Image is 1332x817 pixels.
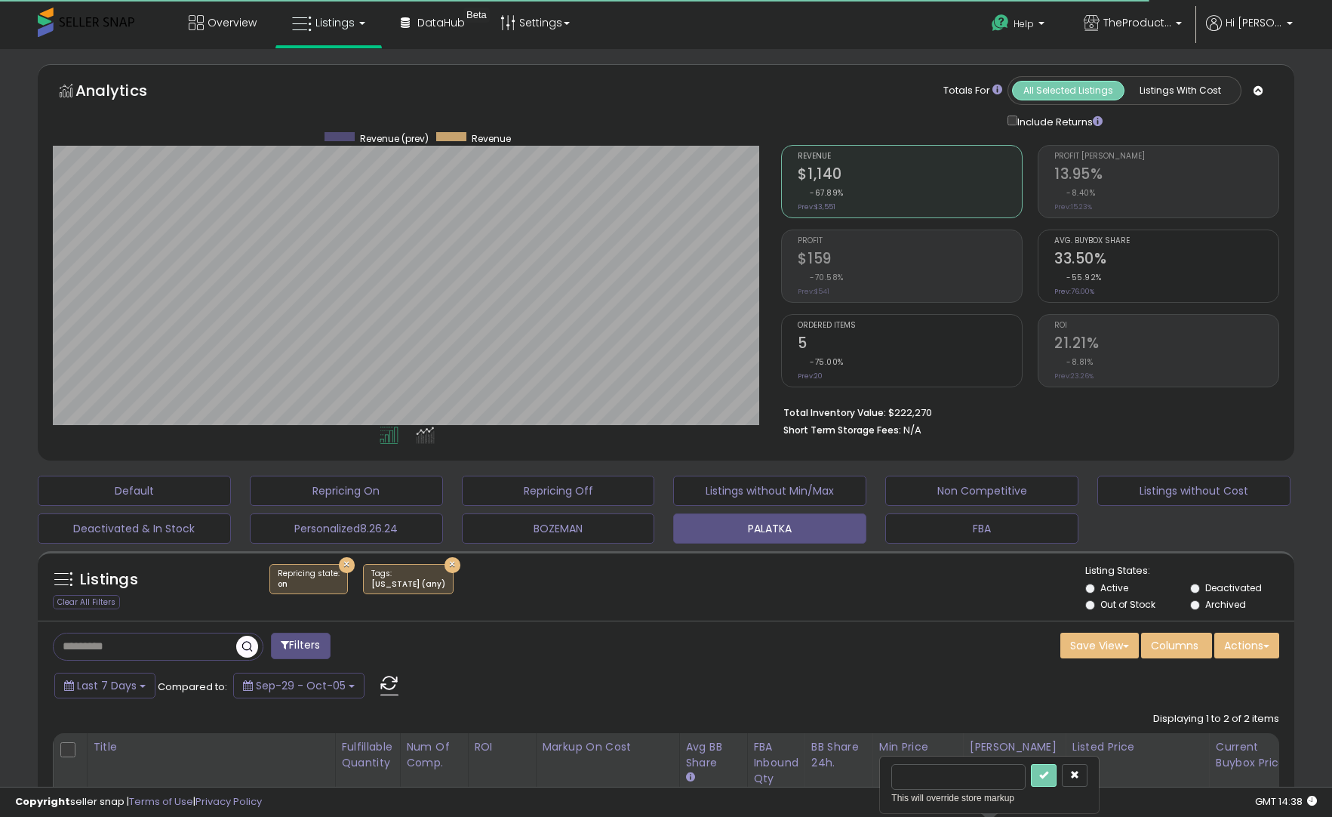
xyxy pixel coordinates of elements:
[798,237,1022,245] span: Profit
[1054,202,1092,211] small: Prev: 15.23%
[250,476,443,506] button: Repricing On
[811,739,866,771] div: BB Share 24h.
[980,2,1060,49] a: Help
[536,733,679,809] th: The percentage added to the cost of goods (COGS) that forms the calculator for Min & Max prices.
[1054,153,1278,161] span: Profit [PERSON_NAME]
[970,739,1060,755] div: [PERSON_NAME]
[360,132,429,145] span: Revenue (prev)
[1226,15,1282,30] span: Hi [PERSON_NAME]
[798,153,1022,161] span: Revenue
[798,335,1022,355] h2: 5
[1124,81,1236,100] button: Listings With Cost
[315,15,355,30] span: Listings
[371,568,445,590] span: Tags :
[542,739,672,755] div: Markup on Cost
[783,402,1268,421] li: $222,270
[1014,17,1034,30] span: Help
[371,579,445,590] div: [US_STATE] (any)
[1205,581,1262,594] label: Deactivated
[798,322,1022,330] span: Ordered Items
[271,633,330,659] button: Filters
[885,513,1078,544] button: FBA
[1085,564,1294,578] p: Listing States:
[1054,322,1278,330] span: ROI
[1216,739,1294,771] div: Current Buybox Price
[1100,598,1155,611] label: Out of Stock
[15,794,70,809] strong: Copyright
[685,739,740,771] div: Avg BB Share
[75,80,177,105] h5: Analytics
[1214,633,1279,658] button: Actions
[1255,794,1317,809] span: 2025-10-14 14:38 GMT
[996,113,1121,130] div: Include Returns
[462,476,655,506] button: Repricing Off
[445,557,460,573] button: ×
[804,272,844,283] small: -70.58%
[1205,598,1246,611] label: Archived
[77,678,137,693] span: Last 7 Days
[406,739,461,771] div: Num of Comp.
[798,287,829,296] small: Prev: $541
[15,795,262,809] div: seller snap | |
[195,794,262,809] a: Privacy Policy
[158,680,227,694] span: Compared to:
[93,739,328,755] div: Title
[1100,581,1128,594] label: Active
[903,423,921,437] span: N/A
[233,673,365,698] button: Sep-29 - Oct-05
[339,557,355,573] button: ×
[798,250,1022,270] h2: $159
[256,678,346,693] span: Sep-29 - Oct-05
[1103,15,1171,30] span: TheProductHaven
[38,476,231,506] button: Default
[685,771,694,785] small: Avg BB Share.
[885,476,1078,506] button: Non Competitive
[1072,739,1203,755] div: Listed Price
[879,739,957,755] div: Min Price
[1054,250,1278,270] h2: 33.50%
[1151,638,1198,653] span: Columns
[783,424,901,436] b: Short Term Storage Fees:
[798,202,835,211] small: Prev: $3,551
[1206,15,1293,49] a: Hi [PERSON_NAME]
[1060,633,1139,658] button: Save View
[804,356,844,368] small: -75.00%
[1097,476,1290,506] button: Listings without Cost
[463,8,490,23] div: Tooltip anchor
[474,739,529,755] div: ROI
[1054,237,1278,245] span: Avg. Buybox Share
[943,84,1002,98] div: Totals For
[1054,287,1094,296] small: Prev: 76.00%
[673,513,866,544] button: PALATKA
[673,476,866,506] button: Listings without Min/Max
[278,568,340,590] span: Repricing state :
[783,406,886,419] b: Total Inventory Value:
[1061,356,1093,368] small: -8.81%
[38,513,231,544] button: Deactivated & In Stock
[341,739,393,771] div: Fulfillable Quantity
[462,513,655,544] button: BOZEMAN
[1054,372,1094,381] small: Prev: 23.26%
[1153,712,1279,726] div: Displaying 1 to 2 of 2 items
[1141,633,1212,658] button: Columns
[80,569,138,590] h5: Listings
[417,15,465,30] span: DataHub
[753,739,798,787] div: FBA inbound Qty
[53,595,120,609] div: Clear All Filters
[1054,165,1278,186] h2: 13.95%
[798,165,1022,186] h2: $1,140
[208,15,257,30] span: Overview
[250,513,443,544] button: Personalized8.26.24
[129,794,193,809] a: Terms of Use
[1061,187,1095,199] small: -8.40%
[1054,335,1278,355] h2: 21.21%
[798,372,823,381] small: Prev: 20
[891,791,1087,806] div: This will override store markup
[804,187,844,199] small: -67.89%
[472,132,511,145] span: Revenue
[1061,272,1102,283] small: -55.92%
[54,673,155,698] button: Last 7 Days
[1012,81,1124,100] button: All Selected Listings
[991,14,1010,32] i: Get Help
[278,579,340,590] div: on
